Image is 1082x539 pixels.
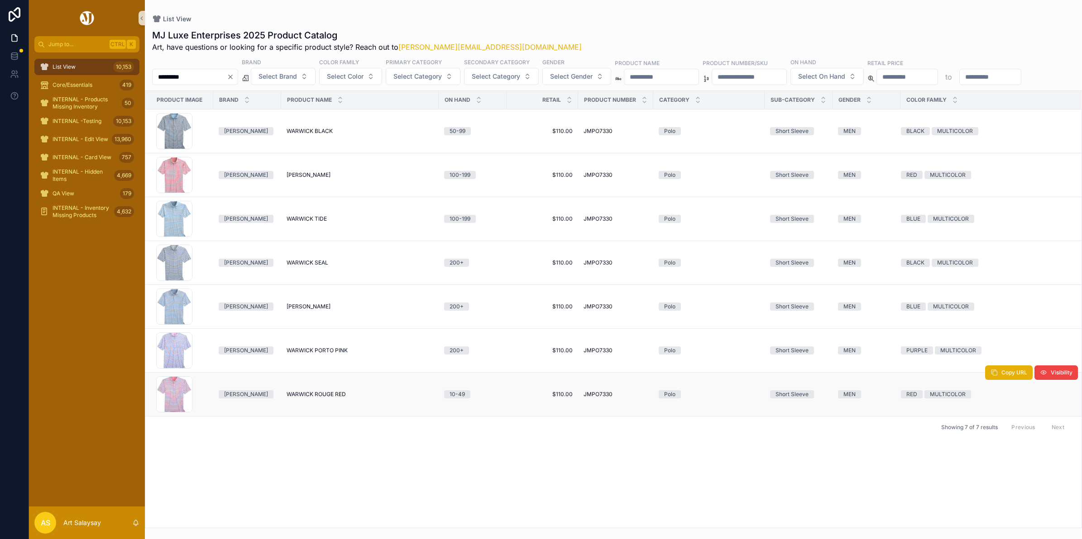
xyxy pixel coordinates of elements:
[901,215,1070,223] a: BLUEMULTICOLOR
[34,167,139,184] a: INTERNAL - Hidden Items4,669
[790,58,816,66] label: On Hand
[113,61,134,72] div: 10,153
[464,68,539,85] button: Select Button
[41,517,50,528] span: AS
[584,171,613,179] span: JMPO7330
[157,96,202,104] span: Product Image
[838,96,861,104] span: Gender
[798,72,845,81] span: Select On Hand
[664,127,675,135] div: Polo
[53,136,108,143] span: INTERNAL - Edit View
[770,215,827,223] a: Short Sleeve
[219,346,276,355] a: [PERSON_NAME]
[393,72,442,81] span: Select Category
[219,127,276,135] a: [PERSON_NAME]
[901,259,1070,267] a: BLACKMULTICOLOR
[901,171,1070,179] a: REDMULTICOLOR
[251,68,316,85] button: Select Button
[906,303,920,311] div: BLUE
[771,96,815,104] span: Sub-Category
[659,390,759,398] a: Polo
[219,259,276,267] a: [PERSON_NAME]
[119,152,134,163] div: 757
[444,127,501,135] a: 50-99
[450,303,464,311] div: 200+
[287,347,348,354] span: WARWICK PORTO PINK
[34,59,139,75] a: List View10,153
[34,149,139,165] a: INTERNAL - Card View757
[770,259,827,267] a: Short Sleeve
[542,58,565,66] label: Gender
[838,215,895,223] a: MEN
[838,303,895,311] a: MEN
[34,95,139,111] a: INTERNAL - Products Missing Inventory50
[790,68,864,85] button: Select Button
[287,128,433,135] a: WARWICK BLACK
[450,127,465,135] div: 50-99
[259,72,297,81] span: Select Brand
[584,128,648,135] a: JMPO7330
[227,73,238,80] button: Clear
[584,347,648,354] a: JMPO7330
[770,346,827,355] a: Short Sleeve
[584,303,648,310] a: JMPO7330
[933,303,969,311] div: MULTICOLOR
[550,72,593,81] span: Select Gender
[53,81,92,89] span: Core/Essentials
[838,259,895,267] a: MEN
[512,259,573,266] a: $110.00
[53,168,110,183] span: INTERNAL - Hidden Items
[906,96,947,104] span: Color Family
[110,40,126,49] span: Ctrl
[464,58,530,66] label: Secondary Category
[664,215,675,223] div: Polo
[287,215,327,222] span: WARWICK TIDE
[867,59,903,67] label: Retail Price
[112,134,134,145] div: 13,960
[450,259,464,267] div: 200+
[287,391,433,398] a: WARWICK ROUGE RED
[224,215,268,223] div: [PERSON_NAME]
[445,96,470,104] span: On Hand
[287,347,433,354] a: WARWICK PORTO PINK
[53,118,101,125] span: INTERNAL -Testing
[224,303,268,311] div: [PERSON_NAME]
[584,215,613,222] span: JMPO7330
[659,215,759,223] a: Polo
[1051,369,1072,376] span: Visibility
[937,259,973,267] div: MULTICOLOR
[843,303,856,311] div: MEN
[219,390,276,398] a: [PERSON_NAME]
[128,41,135,48] span: K
[287,259,328,266] span: WARWICK SEAL
[770,171,827,179] a: Short Sleeve
[512,391,573,398] a: $110.00
[34,185,139,202] a: QA View179
[584,303,613,310] span: JMPO7330
[63,518,101,527] p: Art Salaysay
[512,347,573,354] span: $110.00
[901,390,1070,398] a: REDMULTICOLOR
[838,390,895,398] a: MEN
[48,41,106,48] span: Jump to...
[224,171,268,179] div: [PERSON_NAME]
[472,72,520,81] span: Select Category
[122,98,134,109] div: 50
[152,42,582,52] span: Art, have questions or looking for a specific product style? Reach out to
[444,303,501,311] a: 200+
[53,190,74,197] span: QA View
[512,303,573,310] a: $110.00
[29,52,145,232] div: scrollable content
[584,391,648,398] a: JMPO7330
[450,171,470,179] div: 100-199
[664,303,675,311] div: Polo
[941,424,998,431] span: Showing 7 of 7 results
[906,259,924,267] div: BLACK
[224,390,268,398] div: [PERSON_NAME]
[901,303,1070,311] a: BLUEMULTICOLOR
[386,68,460,85] button: Select Button
[53,63,76,71] span: List View
[776,303,809,311] div: Short Sleeve
[584,128,613,135] span: JMPO7330
[933,215,969,223] div: MULTICOLOR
